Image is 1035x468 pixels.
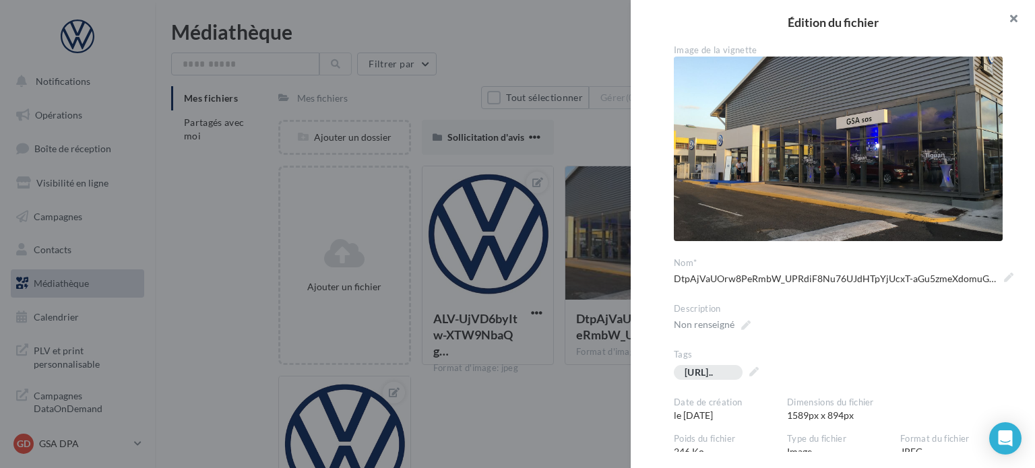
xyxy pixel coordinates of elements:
[674,433,787,459] div: 246 Ko
[685,368,729,377] span: [URL]..
[674,433,776,445] div: Poids du fichier
[674,397,787,422] div: le [DATE]
[900,433,1003,445] div: Format du fichier
[674,349,1003,361] div: Tags
[787,433,900,459] div: Image
[652,16,1013,28] h2: Édition du fichier
[674,44,1003,57] div: Image de la vignette
[674,57,1003,242] img: DtpAjVaUOrw8PeRmbW_UPRdiF8Nu76UJdHTpYjUcxT-aGu5zmeXdomuG7xapovKW6RCgtCaJ3-lhQk9Bcg=s0
[674,397,776,409] div: Date de création
[787,433,889,445] div: Type du fichier
[674,315,751,334] span: Non renseigné
[787,397,1013,422] div: 1589px x 894px
[900,433,1013,459] div: JPEG
[674,303,1003,315] div: Description
[989,422,1022,455] div: Open Intercom Messenger
[787,397,1003,409] div: Dimensions du fichier
[674,269,1013,288] span: DtpAjVaUOrw8PeRmbW_UPRdiF8Nu76UJdHTpYjUcxT-aGu5zmeXdomuG7xapovKW6RCgtCaJ3-lhQk9Bcg=s0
